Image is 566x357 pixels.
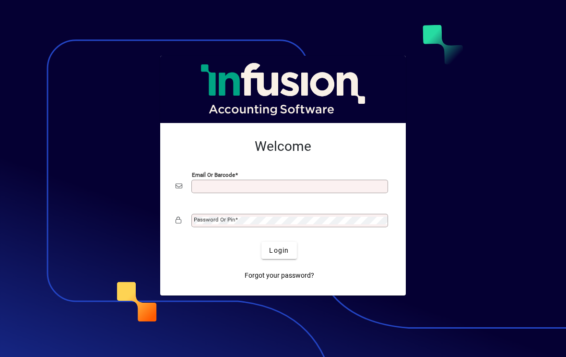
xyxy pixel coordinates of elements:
h2: Welcome [176,138,390,155]
button: Login [261,242,296,259]
a: Forgot your password? [241,267,318,284]
span: Forgot your password? [245,271,314,281]
mat-label: Email or Barcode [192,172,235,178]
mat-label: Password or Pin [194,216,235,223]
span: Login [269,246,289,256]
